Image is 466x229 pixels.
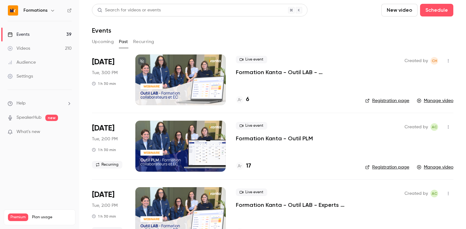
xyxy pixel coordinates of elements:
[405,190,428,197] span: Created by
[32,215,71,220] span: Plan usage
[97,7,161,14] div: Search for videos or events
[8,100,72,107] li: help-dropdown-opener
[92,161,122,169] span: Recurring
[246,95,249,104] h4: 6
[8,45,30,52] div: Videos
[236,201,355,209] a: Formation Kanta - Outil LAB - Experts Comptables & Collaborateurs
[432,57,437,65] span: CH
[8,5,18,16] img: Formations
[8,31,29,38] div: Events
[8,213,28,221] span: Premium
[417,164,453,170] a: Manage video
[430,123,438,131] span: Anaïs Cachelou
[430,57,438,65] span: Chloé Hauvel
[16,100,26,107] span: Help
[92,54,125,105] div: Sep 30 Tue, 3:00 PM (Europe/Paris)
[92,81,116,86] div: 1 h 30 min
[45,115,58,121] span: new
[92,70,118,76] span: Tue, 3:00 PM
[92,37,114,47] button: Upcoming
[119,37,128,47] button: Past
[92,136,118,142] span: Tue, 2:00 PM
[236,68,355,76] a: Formation Kanta - Outil LAB - [PERSON_NAME]
[236,122,267,130] span: Live event
[92,57,114,67] span: [DATE]
[365,164,409,170] a: Registration page
[432,190,437,197] span: AC
[236,162,251,170] a: 17
[417,98,453,104] a: Manage video
[430,190,438,197] span: Anaïs Cachelou
[236,135,313,142] a: Formation Kanta - Outil PLM
[23,7,48,14] h6: Formations
[92,121,125,171] div: Sep 30 Tue, 2:00 PM (Europe/Paris)
[236,188,267,196] span: Live event
[236,95,249,104] a: 6
[365,98,409,104] a: Registration page
[236,56,267,63] span: Live event
[92,123,114,133] span: [DATE]
[16,129,40,135] span: What's new
[92,27,111,34] h1: Events
[8,73,33,80] div: Settings
[405,123,428,131] span: Created by
[92,214,116,219] div: 1 h 30 min
[432,123,437,131] span: AC
[381,4,417,16] button: New video
[92,190,114,200] span: [DATE]
[92,202,118,209] span: Tue, 2:00 PM
[133,37,154,47] button: Recurring
[405,57,428,65] span: Created by
[420,4,453,16] button: Schedule
[8,59,36,66] div: Audience
[246,162,251,170] h4: 17
[16,114,42,121] a: SpeakerHub
[92,147,116,152] div: 1 h 30 min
